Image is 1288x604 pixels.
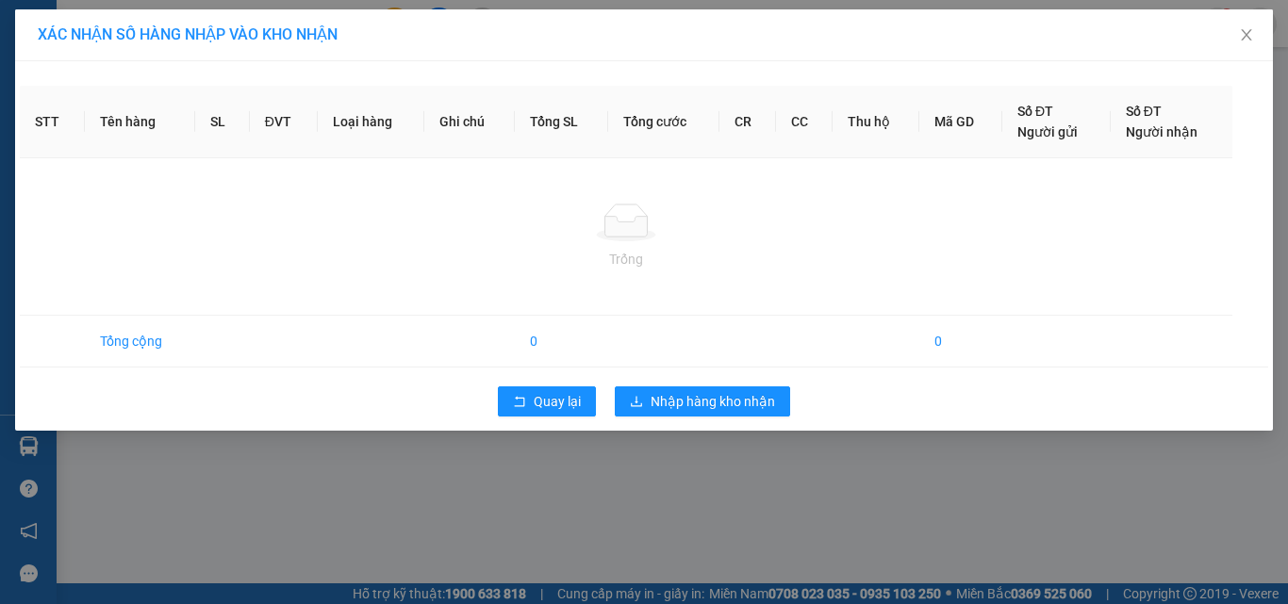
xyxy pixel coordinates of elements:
[515,316,608,367] td: 0
[1017,124,1078,139] span: Người gửi
[38,25,338,43] span: XÁC NHẬN SỐ HÀNG NHẬP VÀO KHO NHẬN
[776,86,833,158] th: CC
[498,386,596,416] button: rollbackQuay lại
[195,86,249,158] th: SL
[85,86,195,158] th: Tên hàng
[1126,104,1162,119] span: Số ĐT
[513,395,526,410] span: rollback
[424,86,515,158] th: Ghi chú
[1126,124,1197,139] span: Người nhận
[719,86,776,158] th: CR
[651,391,775,412] span: Nhập hàng kho nhận
[318,86,425,158] th: Loại hàng
[608,86,719,158] th: Tổng cước
[534,391,581,412] span: Quay lại
[515,86,608,158] th: Tổng SL
[1220,9,1273,62] button: Close
[1239,27,1254,42] span: close
[615,386,790,416] button: downloadNhập hàng kho nhận
[919,86,1002,158] th: Mã GD
[20,86,85,158] th: STT
[35,249,1217,269] div: Trống
[1017,104,1053,119] span: Số ĐT
[630,395,643,410] span: download
[833,86,919,158] th: Thu hộ
[919,316,1002,367] td: 0
[85,316,195,367] td: Tổng cộng
[250,86,318,158] th: ĐVT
